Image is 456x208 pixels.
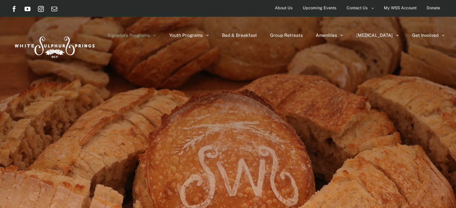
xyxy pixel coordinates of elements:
a: YouTube [25,6,30,12]
span: Get Involved [412,33,439,38]
a: Get Involved [412,17,445,54]
span: Contact Us [347,3,368,13]
span: Donate [427,3,440,13]
span: About Us [275,3,293,13]
a: Email [51,6,57,12]
span: Group Retreats [270,33,303,38]
span: Signature Programs [107,33,150,38]
a: Amenities [316,17,343,54]
span: Youth Programs [169,33,203,38]
span: Upcoming Events [303,3,337,13]
a: Facebook [11,6,17,12]
a: Signature Programs [107,17,156,54]
span: Amenities [316,33,337,38]
img: White Sulphur Springs Logo [11,28,97,63]
a: Instagram [38,6,44,12]
a: [MEDICAL_DATA] [356,17,399,54]
nav: Main Menu [107,17,445,54]
a: Bed & Breakfast [222,17,257,54]
a: Group Retreats [270,17,303,54]
span: [MEDICAL_DATA] [356,33,393,38]
a: Youth Programs [169,17,209,54]
span: Bed & Breakfast [222,33,257,38]
span: My WSS Account [384,3,417,13]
